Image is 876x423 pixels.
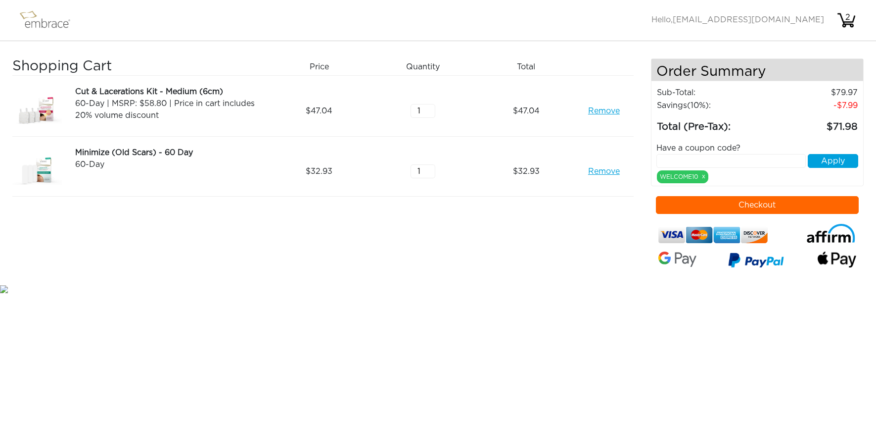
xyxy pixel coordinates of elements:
[728,250,784,273] img: paypal-v3.png
[513,105,540,117] span: 47.04
[12,147,62,196] img: dfa70dfa-8e49-11e7-8b1f-02e45ca4b85b.jpeg
[656,99,768,112] td: Savings :
[658,224,768,247] img: credit-cards.png
[588,165,620,177] a: Remove
[657,170,708,183] div: WELCOME10
[702,172,705,181] a: x
[687,102,709,109] span: (10%)
[75,98,264,121] div: 60-Day | MSRP: $58.80 | Price in cart includes 20% volume discount
[767,99,858,112] td: 7.99
[658,252,697,267] img: Google-Pay-Logo.svg
[651,16,824,24] span: Hello,
[836,16,856,24] a: 2
[808,154,858,168] button: Apply
[17,8,82,33] img: logo.png
[75,86,264,98] div: Cut & Lacerations Kit - Medium (6cm)
[651,59,863,81] h4: Order Summary
[656,196,859,214] button: Checkout
[306,105,332,117] span: 47.04
[656,86,768,99] td: Sub-Total:
[649,142,866,154] div: Have a coupon code?
[806,224,856,243] img: affirm-logo.svg
[513,165,540,177] span: 32.93
[836,10,856,30] img: cart
[12,86,62,136] img: 26525890-8dcd-11e7-bd72-02e45ca4b85b.jpeg
[75,147,264,159] div: Minimize (Old Scars) - 60 Day
[12,58,264,75] h3: Shopping Cart
[767,112,858,135] td: 71.98
[818,252,856,267] img: fullApplePay.png
[271,58,374,75] div: Price
[478,58,582,75] div: Total
[406,61,440,73] span: Quantity
[306,165,332,177] span: 32.93
[673,16,824,24] span: [EMAIL_ADDRESS][DOMAIN_NAME]
[75,159,264,170] div: 60-Day
[838,11,858,23] div: 2
[767,86,858,99] td: 79.97
[588,105,620,117] a: Remove
[656,112,768,135] td: Total (Pre-Tax):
